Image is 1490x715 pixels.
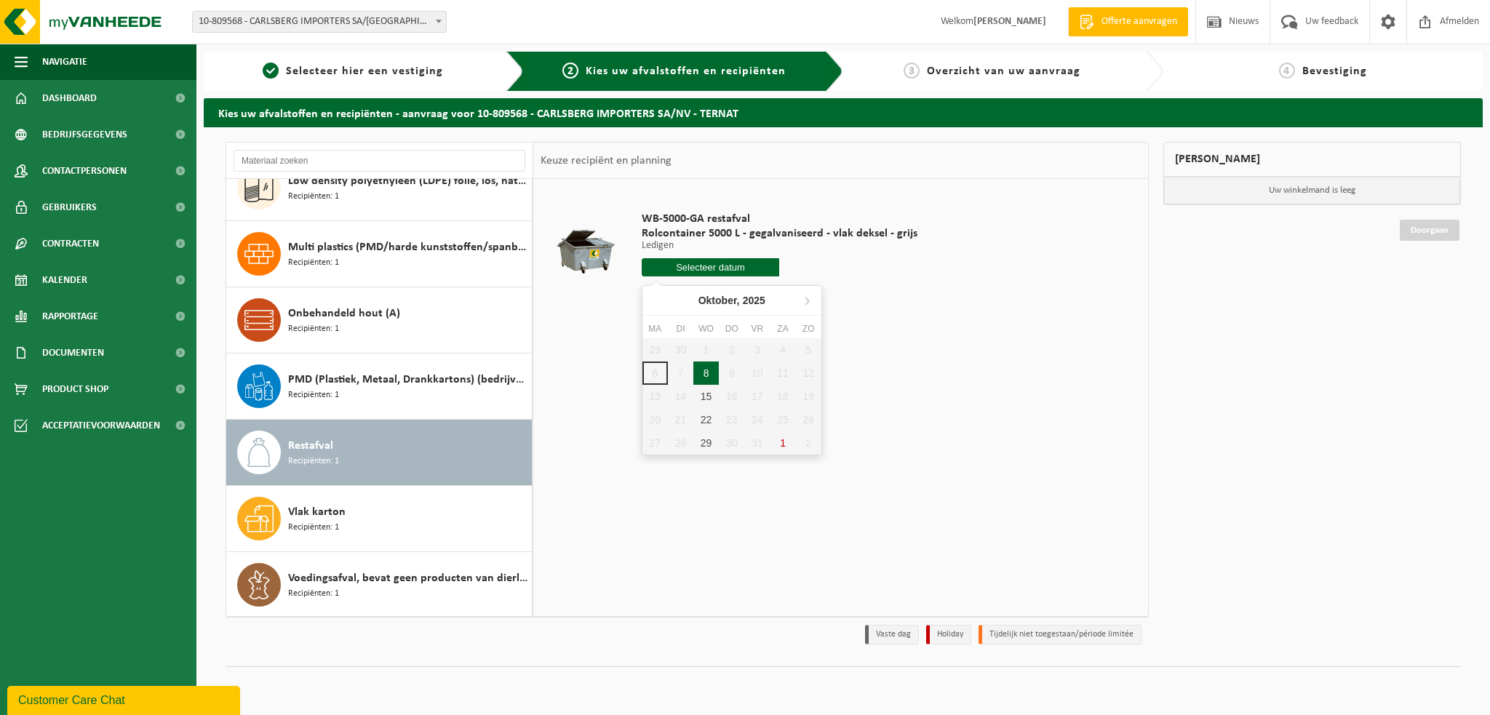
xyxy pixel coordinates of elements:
[1163,142,1462,177] div: [PERSON_NAME]
[234,150,525,172] input: Materiaal zoeken
[927,65,1080,77] span: Overzicht van uw aanvraag
[743,295,765,305] i: 2025
[1400,220,1459,241] a: Doorgaan
[1098,15,1181,29] span: Offerte aanvragen
[42,189,97,225] span: Gebruikers
[288,305,400,322] span: Onbehandeld hout (A)
[904,63,920,79] span: 3
[926,625,971,644] li: Holiday
[288,256,339,270] span: Recipiënten: 1
[42,407,160,444] span: Acceptatievoorwaarden
[744,321,770,336] div: vr
[642,258,780,276] input: Selecteer datum
[1164,177,1461,204] p: Uw winkelmand is leeg
[226,420,533,486] button: Restafval Recipiënten: 1
[226,287,533,353] button: Onbehandeld hout (A) Recipiënten: 1
[211,63,495,80] a: 1Selecteer hier een vestiging
[693,362,719,385] div: 8
[586,65,786,77] span: Kies uw afvalstoffen en recipiënten
[288,388,339,402] span: Recipiënten: 1
[42,262,87,298] span: Kalender
[288,455,339,468] span: Recipiënten: 1
[226,486,533,552] button: Vlak karton Recipiënten: 1
[42,371,108,407] span: Product Shop
[668,321,693,336] div: di
[7,683,243,715] iframe: chat widget
[226,353,533,420] button: PMD (Plastiek, Metaal, Drankkartons) (bedrijven) Recipiënten: 1
[42,44,87,80] span: Navigatie
[42,116,127,153] span: Bedrijfsgegevens
[288,437,333,455] span: Restafval
[288,503,346,521] span: Vlak karton
[226,221,533,287] button: Multi plastics (PMD/harde kunststoffen/spanbanden/EPS/folie naturel/folie gemengd) Recipiënten: 1
[288,322,339,336] span: Recipiënten: 1
[796,321,821,336] div: zo
[533,143,679,179] div: Keuze recipiënt en planning
[642,226,917,241] span: Rolcontainer 5000 L - gegalvaniseerd - vlak deksel - grijs
[693,408,719,431] div: 22
[1279,63,1295,79] span: 4
[973,16,1046,27] strong: [PERSON_NAME]
[642,321,668,336] div: ma
[288,190,339,204] span: Recipiënten: 1
[286,65,443,77] span: Selecteer hier een vestiging
[226,155,533,221] button: Low density polyethyleen (LDPE) folie, los, naturel/gekleurd (80/20) Recipiënten: 1
[42,153,127,189] span: Contactpersonen
[693,431,719,455] div: 29
[288,172,528,190] span: Low density polyethyleen (LDPE) folie, los, naturel/gekleurd (80/20)
[42,80,97,116] span: Dashboard
[979,625,1142,644] li: Tijdelijk niet toegestaan/période limitée
[42,335,104,371] span: Documenten
[562,63,578,79] span: 2
[263,63,279,79] span: 1
[288,587,339,601] span: Recipiënten: 1
[642,212,917,226] span: WB-5000-GA restafval
[288,371,528,388] span: PMD (Plastiek, Metaal, Drankkartons) (bedrijven)
[288,239,528,256] span: Multi plastics (PMD/harde kunststoffen/spanbanden/EPS/folie naturel/folie gemengd)
[693,289,771,312] div: Oktober,
[288,521,339,535] span: Recipiënten: 1
[865,625,919,644] li: Vaste dag
[42,298,98,335] span: Rapportage
[288,570,528,587] span: Voedingsafval, bevat geen producten van dierlijke oorsprong, gemengde verpakking (exclusief glas)
[42,225,99,262] span: Contracten
[642,241,917,251] p: Ledigen
[1302,65,1367,77] span: Bevestiging
[719,321,744,336] div: do
[693,385,719,408] div: 15
[226,552,533,618] button: Voedingsafval, bevat geen producten van dierlijke oorsprong, gemengde verpakking (exclusief glas)...
[193,12,446,32] span: 10-809568 - CARLSBERG IMPORTERS SA/NV - TERNAT
[693,321,719,336] div: wo
[1068,7,1188,36] a: Offerte aanvragen
[770,321,795,336] div: za
[204,98,1483,127] h2: Kies uw afvalstoffen en recipiënten - aanvraag voor 10-809568 - CARLSBERG IMPORTERS SA/NV - TERNAT
[192,11,447,33] span: 10-809568 - CARLSBERG IMPORTERS SA/NV - TERNAT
